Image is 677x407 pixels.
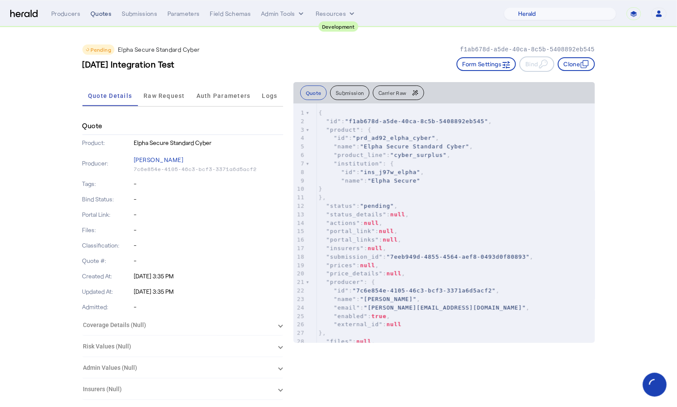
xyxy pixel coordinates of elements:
[334,304,360,311] span: "email"
[82,121,103,131] h4: Quote
[378,90,406,95] span: Carrier Raw
[134,180,283,188] p: -
[293,151,306,159] div: 6
[334,296,356,302] span: "name"
[51,9,80,18] div: Producers
[457,57,516,71] button: Form Settings
[383,236,398,243] span: null
[293,177,306,185] div: 9
[326,254,383,260] span: "submission_id"
[319,279,375,285] span: : {
[319,270,405,277] span: : ,
[91,9,111,18] div: Quotes
[82,210,132,219] p: Portal Link:
[319,228,398,234] span: : ,
[319,169,424,175] span: : ,
[82,257,132,265] p: Quote #:
[390,211,405,218] span: null
[293,134,306,142] div: 4
[373,86,424,100] button: Carrier Raw
[326,245,364,251] span: "insurers"
[293,202,306,210] div: 12
[196,93,251,99] span: Auth Parameters
[82,139,132,147] p: Product:
[460,45,595,54] p: f1ab678d-a5de-40ca-8c5b-5408892eb545
[364,220,379,226] span: null
[293,126,306,134] div: 3
[364,304,526,311] span: "[PERSON_NAME][EMAIL_ADDRESS][DOMAIN_NAME]"
[319,160,394,167] span: : {
[368,245,383,251] span: null
[82,159,132,168] p: Producer:
[118,45,199,54] p: Elpha Secure Standard Cyber
[293,329,306,337] div: 27
[326,228,375,234] span: "portal_link"
[319,296,420,302] span: : ,
[293,193,306,202] div: 11
[360,296,416,302] span: "[PERSON_NAME]"
[293,244,306,253] div: 17
[334,287,349,294] span: "id"
[326,220,360,226] span: "actions"
[356,338,371,345] span: null
[293,253,306,261] div: 18
[334,321,383,327] span: "external_id"
[293,236,306,244] div: 16
[387,254,530,260] span: "7eeb949d-4855-4564-aef8-0493d0f80893"
[326,338,353,345] span: "files"
[167,9,200,18] div: Parameters
[334,152,387,158] span: "product_line"
[368,177,421,184] span: "Elpha Secure"
[134,210,283,219] p: -
[134,226,283,234] p: -
[319,338,375,345] span: : ,
[360,262,375,268] span: null
[387,321,402,327] span: null
[319,245,387,251] span: : ,
[330,86,369,100] button: Submission
[319,220,383,226] span: : ,
[326,236,379,243] span: "portal_links"
[352,287,495,294] span: "7c6e854e-4105-46c3-bcf3-3371a6d5acf2"
[319,194,326,201] span: },
[261,9,305,18] button: internal dropdown menu
[326,203,357,209] span: "status"
[319,135,440,141] span: : ,
[262,93,277,99] span: Logs
[293,312,306,321] div: 25
[293,286,306,295] div: 22
[319,304,530,311] span: : ,
[319,21,358,32] div: Development
[334,135,349,141] span: "id"
[134,257,283,265] p: -
[334,160,383,167] span: "institution"
[293,219,306,227] div: 14
[293,103,595,343] herald-code-block: quote
[293,185,306,193] div: 10
[134,139,283,147] p: Elpha Secure Standard Cyber
[293,337,306,346] div: 28
[379,228,394,234] span: null
[134,272,283,280] p: [DATE] 3:35 PM
[319,118,492,124] span: : ,
[293,109,306,117] div: 1
[293,210,306,219] div: 13
[390,152,447,158] span: "cyber_surplus"
[293,168,306,177] div: 8
[334,143,356,150] span: "name"
[82,272,132,280] p: Created At:
[134,287,283,296] p: [DATE] 3:35 PM
[293,142,306,151] div: 5
[82,226,132,234] p: Files:
[319,143,473,150] span: : ,
[319,313,390,319] span: : ,
[144,93,185,99] span: Raw Request
[82,303,132,311] p: Admitted:
[293,261,306,270] div: 19
[122,9,157,18] div: Submissions
[10,10,38,18] img: Herald Logo
[210,9,251,18] div: Field Schemas
[387,270,402,277] span: null
[293,278,306,286] div: 21
[319,287,500,294] span: : ,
